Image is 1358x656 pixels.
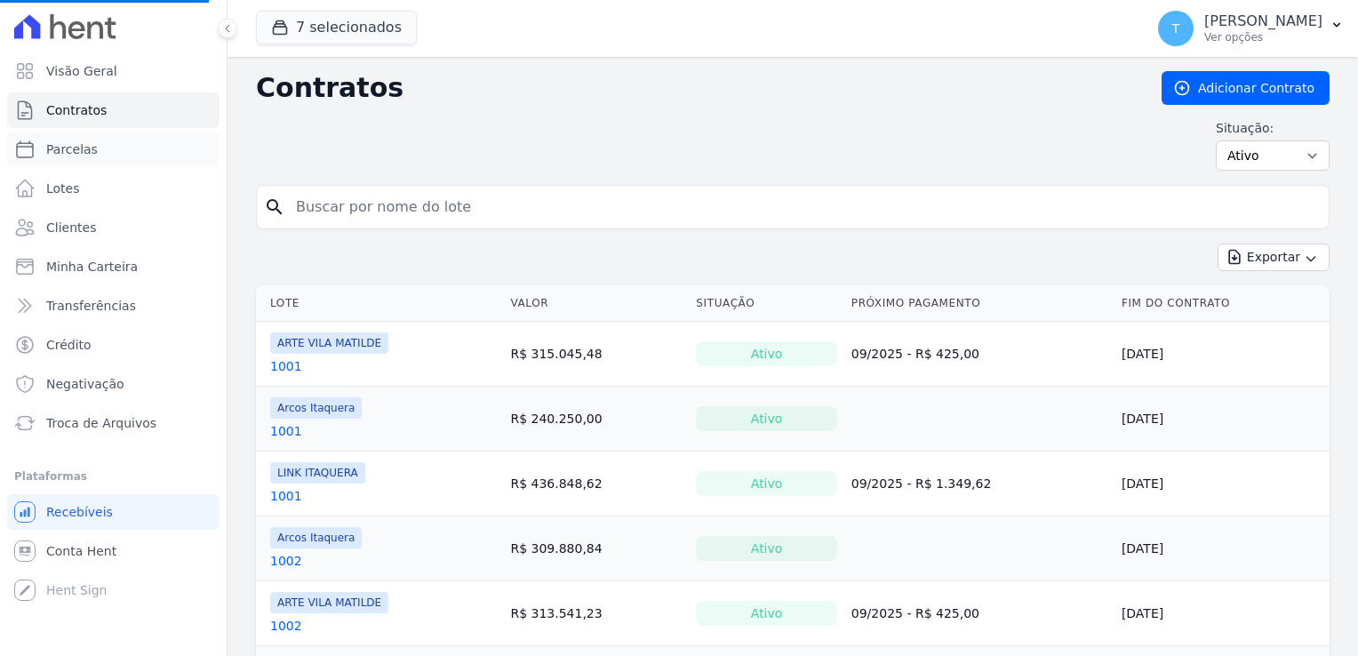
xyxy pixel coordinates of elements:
a: Contratos [7,92,220,128]
span: LINK ITAQUERA [270,462,365,484]
span: Troca de Arquivos [46,414,156,432]
span: Clientes [46,219,96,236]
td: R$ 309.880,84 [503,516,689,581]
span: Arcos Itaquera [270,397,362,419]
a: Negativação [7,366,220,402]
input: Buscar por nome do lote [285,189,1322,225]
span: Parcelas [46,140,98,158]
th: Lote [256,285,503,322]
th: Valor [503,285,689,322]
p: [PERSON_NAME] [1204,12,1322,30]
span: ARTE VILA MATILDE [270,592,388,613]
span: Minha Carteira [46,258,138,276]
span: Lotes [46,180,80,197]
td: [DATE] [1114,516,1330,581]
button: 7 selecionados [256,11,417,44]
button: Exportar [1218,244,1330,271]
i: search [264,196,285,218]
a: 1002 [270,552,302,570]
td: R$ 240.250,00 [503,387,689,452]
td: [DATE] [1114,581,1330,646]
a: Troca de Arquivos [7,405,220,441]
div: Ativo [696,471,836,496]
span: ARTE VILA MATILDE [270,332,388,354]
a: Conta Hent [7,533,220,569]
div: Ativo [696,406,836,431]
span: Arcos Itaquera [270,527,362,548]
a: Transferências [7,288,220,324]
a: Recebíveis [7,494,220,530]
a: 1002 [270,617,302,635]
a: Visão Geral [7,53,220,89]
label: Situação: [1216,119,1330,137]
td: R$ 313.541,23 [503,581,689,646]
th: Fim do Contrato [1114,285,1330,322]
a: Parcelas [7,132,220,167]
div: Plataformas [14,466,212,487]
span: Negativação [46,375,124,393]
a: Clientes [7,210,220,245]
a: Crédito [7,327,220,363]
a: Minha Carteira [7,249,220,284]
button: T [PERSON_NAME] Ver opções [1144,4,1358,53]
a: 09/2025 - R$ 1.349,62 [851,476,992,491]
div: Ativo [696,536,836,561]
h2: Contratos [256,72,1133,104]
th: Próximo Pagamento [844,285,1114,322]
a: 1001 [270,357,302,375]
p: Ver opções [1204,30,1322,44]
span: Transferências [46,297,136,315]
a: 09/2025 - R$ 425,00 [851,347,979,361]
span: Recebíveis [46,503,113,521]
td: [DATE] [1114,322,1330,387]
a: 1001 [270,422,302,440]
span: T [1172,22,1180,35]
a: Adicionar Contrato [1162,71,1330,105]
th: Situação [689,285,843,322]
a: Lotes [7,171,220,206]
div: Ativo [696,601,836,626]
a: 1001 [270,487,302,505]
span: Visão Geral [46,62,117,80]
td: R$ 315.045,48 [503,322,689,387]
span: Crédito [46,336,92,354]
td: R$ 436.848,62 [503,452,689,516]
td: [DATE] [1114,452,1330,516]
a: 09/2025 - R$ 425,00 [851,606,979,620]
span: Conta Hent [46,542,116,560]
span: Contratos [46,101,107,119]
div: Ativo [696,341,836,366]
td: [DATE] [1114,387,1330,452]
